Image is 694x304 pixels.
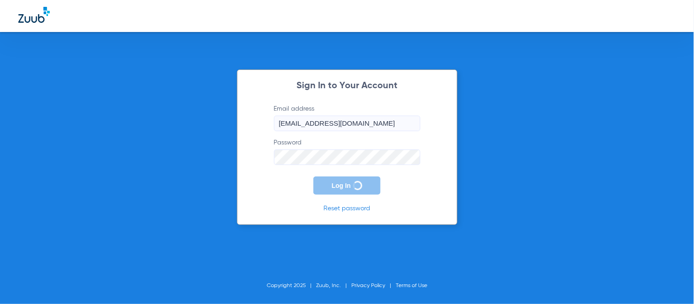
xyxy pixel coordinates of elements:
[18,7,50,23] img: Zuub Logo
[274,149,420,165] input: Password
[260,81,434,91] h2: Sign In to Your Account
[316,281,351,290] li: Zuub, Inc.
[274,116,420,131] input: Email address
[332,182,351,189] span: Log In
[351,283,385,288] a: Privacy Policy
[313,176,381,195] button: Log In
[267,281,316,290] li: Copyright 2025
[396,283,427,288] a: Terms of Use
[324,205,371,212] a: Reset password
[274,104,420,131] label: Email address
[274,138,420,165] label: Password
